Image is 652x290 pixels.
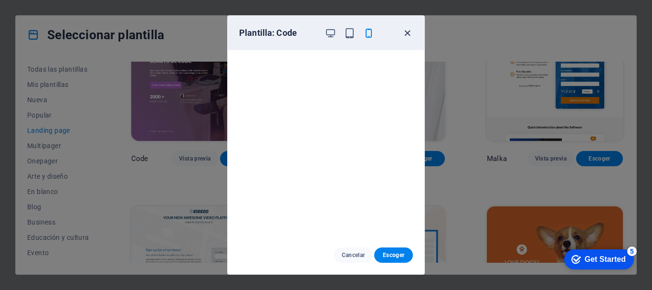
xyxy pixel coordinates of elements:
[382,251,405,259] span: Escoger
[8,5,77,25] div: Get Started 5 items remaining, 0% complete
[342,251,365,259] span: Cancelar
[28,11,69,19] div: Get Started
[71,2,80,11] div: 5
[374,247,413,263] button: Escoger
[239,27,317,39] h6: Plantilla: Code
[334,247,373,263] button: Cancelar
